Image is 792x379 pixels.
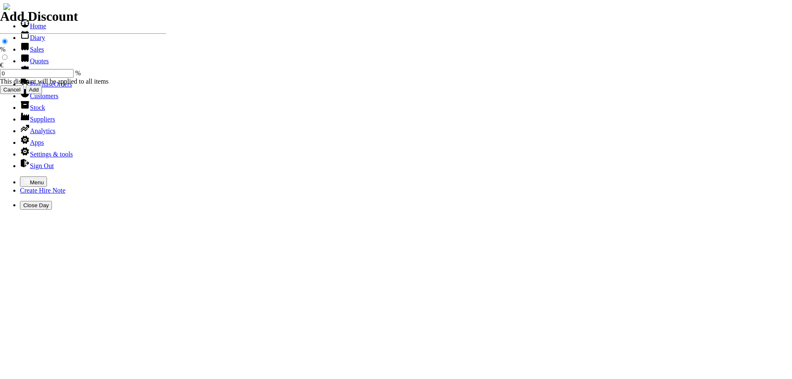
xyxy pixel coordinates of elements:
li: Sales [20,42,789,53]
input: % [2,39,7,44]
button: Close Day [20,201,52,210]
a: Analytics [20,127,55,134]
li: Hire Notes [20,65,789,77]
li: Suppliers [20,111,789,123]
a: Stock [20,104,45,111]
a: Settings & tools [20,151,73,158]
a: Customers [20,92,58,99]
button: Menu [20,176,47,187]
input: Add [26,85,42,94]
span: % [75,69,81,77]
a: Apps [20,139,44,146]
input: € [2,54,7,60]
a: Sign Out [20,162,54,169]
a: Suppliers [20,116,55,123]
li: Stock [20,100,789,111]
a: Create Hire Note [20,187,65,194]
